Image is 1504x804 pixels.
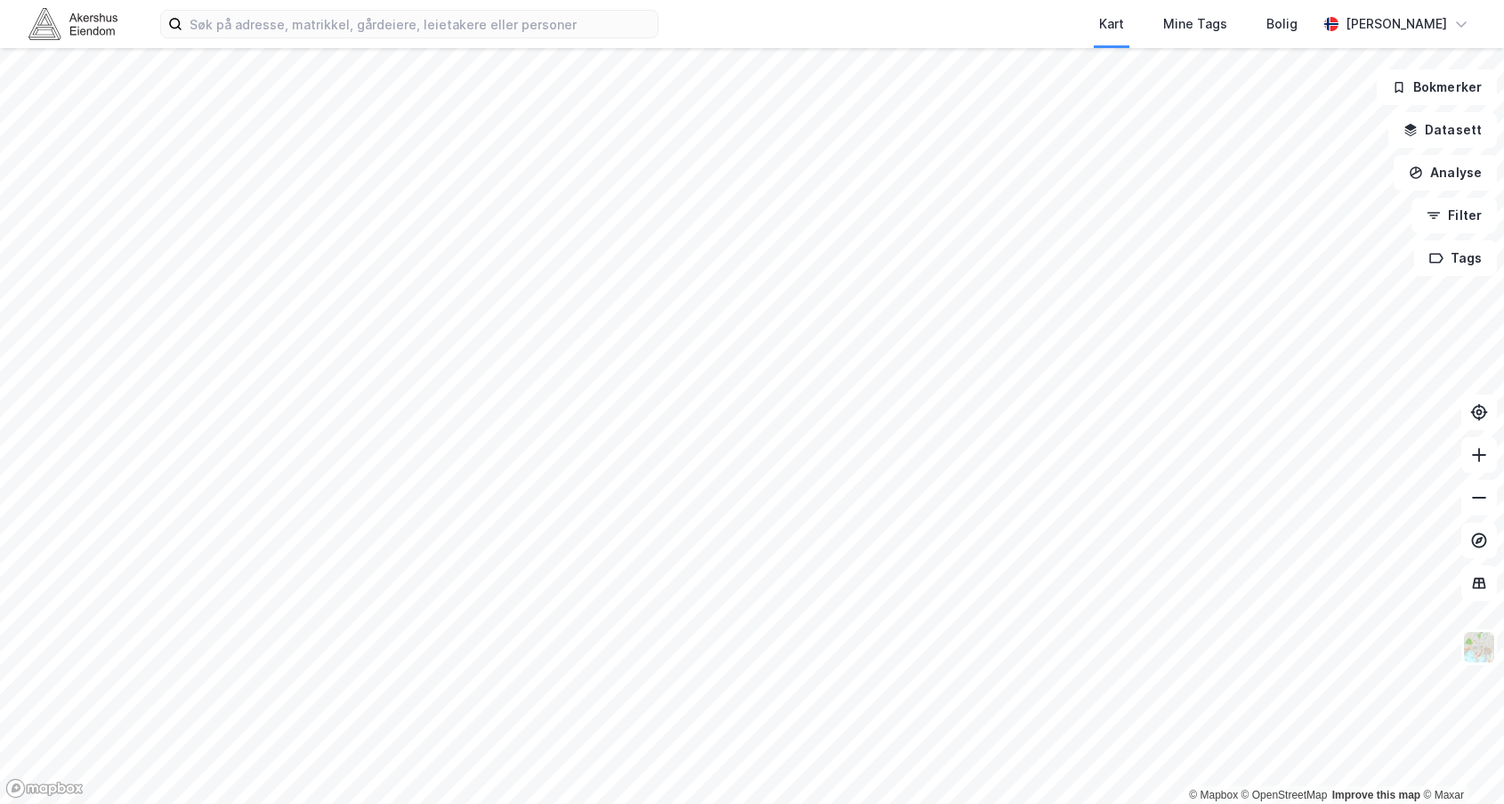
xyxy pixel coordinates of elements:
[1241,789,1328,801] a: OpenStreetMap
[1346,13,1447,35] div: [PERSON_NAME]
[1377,69,1497,105] button: Bokmerker
[28,8,117,39] img: akershus-eiendom-logo.9091f326c980b4bce74ccdd9f866810c.svg
[1388,112,1497,148] button: Datasett
[1099,13,1124,35] div: Kart
[1415,719,1504,804] div: Kontrollprogram for chat
[1163,13,1227,35] div: Mine Tags
[1189,789,1238,801] a: Mapbox
[1462,630,1496,664] img: Z
[182,11,658,37] input: Søk på adresse, matrikkel, gårdeiere, leietakere eller personer
[5,778,84,799] a: Mapbox homepage
[1414,240,1497,276] button: Tags
[1332,789,1420,801] a: Improve this map
[1415,719,1504,804] iframe: Chat Widget
[1411,198,1497,233] button: Filter
[1266,13,1298,35] div: Bolig
[1394,155,1497,191] button: Analyse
